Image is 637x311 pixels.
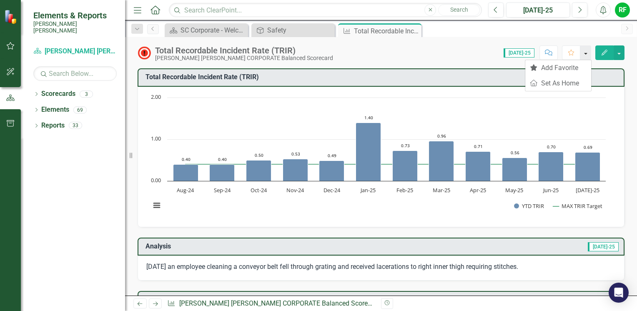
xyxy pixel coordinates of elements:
span: [DATE]-25 [588,242,619,251]
img: Above MAX Target [138,46,151,60]
path: Jul-25, 0.69. YTD TRIR. [575,152,600,181]
text: Sep-24 [214,186,231,194]
a: Scorecards [41,89,75,99]
a: [PERSON_NAME] [PERSON_NAME] CORPORATE Balanced Scorecard [33,47,117,56]
div: 69 [73,106,87,113]
small: [PERSON_NAME] [PERSON_NAME] [33,20,117,34]
img: ClearPoint Strategy [4,10,19,24]
path: Jan-25, 1.4. YTD TRIR. [356,123,381,181]
path: Nov-24, 0.53. YTD TRIR. [283,159,308,181]
text: 0.71 [474,143,483,149]
text: Aug-24 [177,186,194,194]
text: 0.50 [255,152,263,158]
span: Elements & Reports [33,10,117,20]
div: 33 [69,122,82,129]
text: 0.40 [218,156,227,162]
text: Jan-25 [360,186,376,194]
text: Mar-25 [433,186,450,194]
path: Oct-24, 0.5. YTD TRIR. [246,160,271,181]
div: Chart. Highcharts interactive chart. [146,93,616,218]
text: 0.96 [437,133,446,139]
div: [DATE]-25 [509,5,567,15]
h3: Total Recordable Incident Rate (TRIR)​ [145,73,619,81]
p: [DATE] an employee cleaning a conveyor belt fell through grating and received lacerations to righ... [146,262,616,272]
button: View chart menu, Chart [151,199,163,211]
a: Elements [41,105,69,115]
text: May-25 [505,186,523,194]
path: Feb-25, 0.73. YTD TRIR. [393,150,418,181]
text: 2.00 [151,93,161,100]
a: Add Favorite [525,60,591,75]
text: 0.40 [182,156,191,162]
div: Open Intercom Messenger [609,283,629,303]
text: 0.00 [151,176,161,184]
text: Jun-25 [542,186,559,194]
text: [DATE]-25 [576,186,599,194]
text: 0.70 [547,144,556,150]
input: Search Below... [33,66,117,81]
button: Show YTD TRIR [514,202,544,210]
div: SC Corporate - Welcome to ClearPoint [181,25,246,35]
div: Safety [267,25,333,35]
div: Total Recordable Incident Rate (TRIR) [354,26,419,36]
path: Sep-24, 0.4. YTD TRIR. [210,164,235,181]
text: 1.00 [151,135,161,142]
div: Total Recordable Incident Rate (TRIR) [155,46,333,55]
text: 0.56 [511,150,519,155]
a: Set As Home [525,75,591,91]
text: 0.69 [584,144,592,150]
button: Show MAX TRIR Target [553,202,602,210]
path: Mar-25, 0.96. YTD TRIR. [429,141,454,181]
text: Feb-25 [396,186,413,194]
text: Oct-24 [251,186,267,194]
path: Dec-24, 0.49. YTD TRIR. [319,161,344,181]
button: [DATE]-25 [506,3,570,18]
path: Jun-25, 0.7. YTD TRIR. [539,152,564,181]
h3: Analysis [145,243,356,250]
a: [PERSON_NAME] [PERSON_NAME] CORPORATE Balanced Scorecard [179,299,381,307]
text: Apr-25 [470,186,486,194]
a: Safety [253,25,333,35]
div: [PERSON_NAME] [PERSON_NAME] CORPORATE Balanced Scorecard [155,55,333,61]
a: SC Corporate - Welcome to ClearPoint [167,25,246,35]
input: Search ClearPoint... [169,3,482,18]
text: 0.49 [328,153,336,158]
path: May-25, 0.56. YTD TRIR. [502,158,527,181]
span: Search [450,6,468,13]
text: 1.40 [364,115,373,120]
span: [DATE]-25 [504,48,534,58]
text: Dec-24 [324,186,341,194]
button: RF [615,3,630,18]
div: 3 [80,90,93,98]
text: 0.53 [291,151,300,157]
svg: Interactive chart [146,93,610,218]
button: Search [438,4,480,16]
div: » » [167,299,375,308]
path: Apr-25, 0.71. YTD TRIR. [466,151,491,181]
a: Reports [41,121,65,130]
text: 0.73 [401,143,410,148]
text: Nov-24 [286,186,304,194]
path: Aug-24, 0.4. YTD TRIR. [173,164,198,181]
